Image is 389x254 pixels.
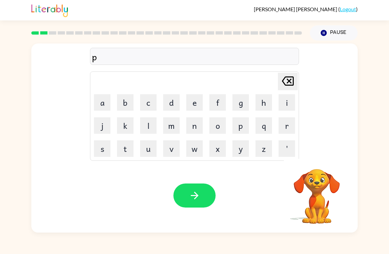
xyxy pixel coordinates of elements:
button: d [163,94,180,111]
button: u [140,140,157,157]
button: t [117,140,134,157]
button: y [232,140,249,157]
button: o [209,117,226,134]
button: s [94,140,110,157]
button: n [186,117,203,134]
button: v [163,140,180,157]
div: ( ) [254,6,358,12]
img: Literably [31,3,68,17]
button: e [186,94,203,111]
a: Logout [340,6,356,12]
button: f [209,94,226,111]
button: i [279,94,295,111]
button: c [140,94,157,111]
video: Your browser must support playing .mp4 files to use Literably. Please try using another browser. [284,159,350,225]
button: Pause [310,25,358,41]
button: z [255,140,272,157]
button: r [279,117,295,134]
button: w [186,140,203,157]
button: q [255,117,272,134]
button: ' [279,140,295,157]
button: h [255,94,272,111]
div: p [92,50,297,64]
button: g [232,94,249,111]
button: m [163,117,180,134]
button: l [140,117,157,134]
button: p [232,117,249,134]
button: k [117,117,134,134]
button: j [94,117,110,134]
button: x [209,140,226,157]
button: b [117,94,134,111]
span: [PERSON_NAME] [PERSON_NAME] [254,6,338,12]
button: a [94,94,110,111]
